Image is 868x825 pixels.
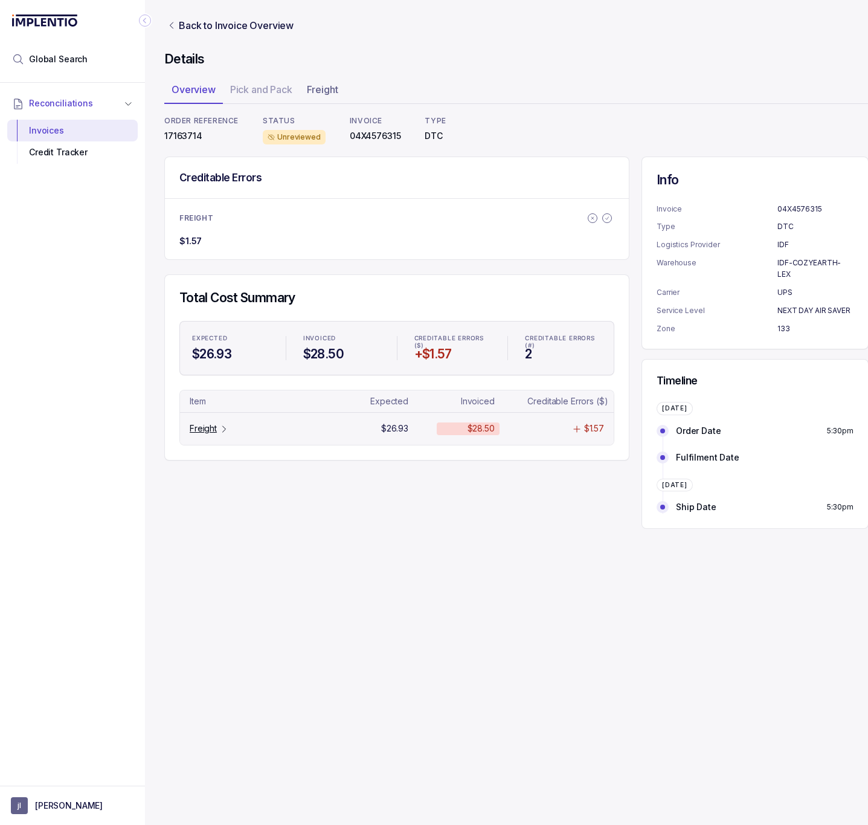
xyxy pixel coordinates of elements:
td: Table Cell-text 2 [432,422,523,435]
p: 133 [777,323,854,335]
p: DTC [777,221,854,233]
p: [PERSON_NAME] [35,800,103,812]
li: Statistic CREDITABLE ERRORS ($) [407,326,498,370]
td: Table Cell-text 0 [185,395,333,407]
h5: Creditable Errors [179,171,262,184]
button: User initials[PERSON_NAME] [11,797,134,814]
li: Tab Overview [164,80,223,104]
p: Back to Invoice Overview [179,18,294,33]
p: 5:30pm [827,501,854,513]
h5: Timeline [657,374,854,387]
p: [DATE] [662,405,687,412]
p: Fulfilment Date [676,451,739,464]
h4: Info [657,172,854,189]
p: Service Level [657,305,777,317]
p: $1.57 [584,422,604,435]
span: User initials [11,797,28,814]
p: 5:30pm [827,425,854,437]
button: Reconciliations [7,90,138,117]
p: [DATE] [662,482,687,489]
a: Link Back to Invoice Overview [164,18,296,33]
div: Invoices [17,120,128,141]
p: Zone [657,323,777,335]
h4: Total Cost Summary [179,290,614,306]
p: EXPECTED [192,335,227,342]
p: CREDITABLE ERRORS (#) [525,335,602,342]
p: Carrier [657,286,777,299]
p: NEXT DAY AIR SAVER [777,305,854,317]
td: Table Cell-text 3 [522,422,609,435]
p: ORDER REFERENCE [164,116,239,126]
ul: Statistic Highlights [179,321,614,375]
p: Invoiced [461,395,495,407]
li: Tab Freight [300,80,346,104]
p: DTC [425,130,446,142]
p: UPS [777,286,854,299]
p: Order Date [676,425,721,437]
ul: Information Summary [657,203,854,335]
p: Freight [307,82,338,97]
h4: +$1.57 [414,346,491,363]
p: 04X4576315 [350,130,401,142]
td: Table Cell-text 2 [432,395,523,407]
p: $28.50 [468,422,495,435]
p: Freight [190,422,217,435]
p: $26.93 [381,422,408,435]
p: IDF-COZYEARTH-LEX [777,257,854,280]
td: Table Cell-text 1 [341,422,432,435]
span: Reconciliations [29,97,93,109]
p: Item [190,395,205,407]
li: Statistic INVOICED [296,326,387,370]
td: Table Cell-text 3 [522,395,609,407]
p: Ship Date [676,501,716,513]
li: Statistic CREDITABLE ERRORS (#) [518,326,609,370]
div: Reconciliations [7,117,138,166]
p: STATUS [263,116,326,126]
p: Invoice [657,203,777,215]
td: Table Cell-text 1 [341,395,432,407]
p: 17163714 [164,130,239,142]
li: Statistic EXPECTED [185,326,276,370]
p: Logistics Provider [657,239,777,251]
div: Collapse Icon [138,13,152,28]
p: $1.57 [179,235,202,247]
span: Global Search [29,53,88,65]
h4: $28.50 [303,346,380,363]
p: FREIGHT [179,213,213,223]
p: Type [657,221,777,233]
p: INVOICE [350,116,401,126]
h4: $26.93 [192,346,269,363]
p: CREDITABLE ERRORS ($) [414,335,491,342]
p: TYPE [425,116,446,126]
p: Overview [172,82,216,97]
p: Warehouse [657,257,777,280]
p: IDF [777,239,854,251]
p: Expected [370,395,408,407]
p: 04X4576315 [777,203,854,215]
td: Table Cell-link 0 [185,422,333,435]
p: INVOICED [303,335,336,342]
div: Unreviewed [263,130,326,144]
h4: 2 [525,346,602,363]
p: Creditable Errors ($) [527,395,608,407]
div: Credit Tracker [17,141,128,163]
